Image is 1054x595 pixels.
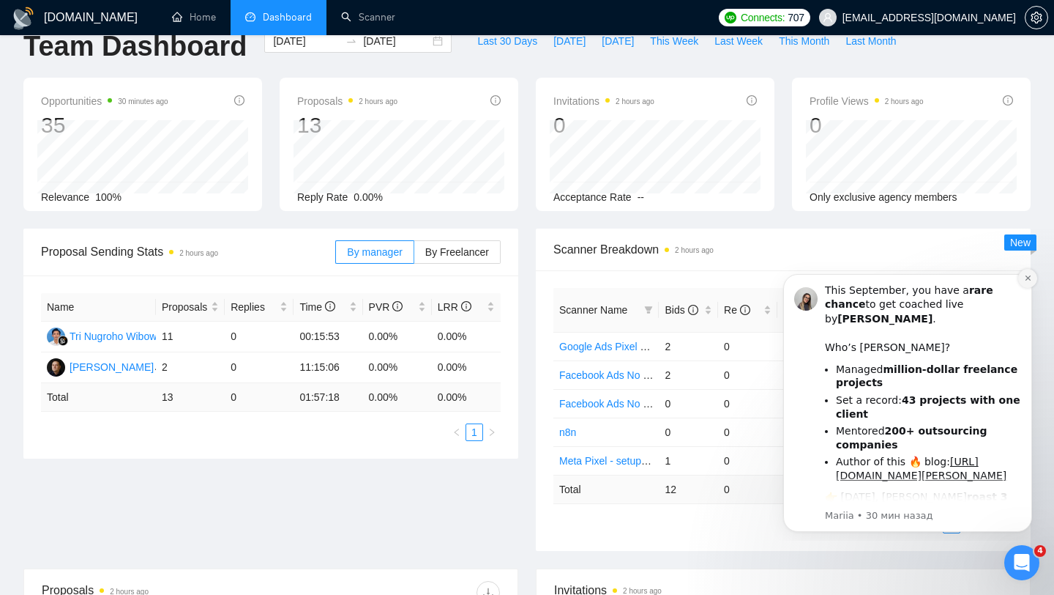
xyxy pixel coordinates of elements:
[294,322,362,352] td: 00:15:53
[810,92,924,110] span: Profile Views
[41,111,168,139] div: 35
[718,475,777,503] td: 0
[718,361,777,389] td: 0
[452,428,461,437] span: left
[665,304,698,316] span: Bids
[461,301,471,311] span: info-circle
[263,11,312,23] span: Dashboard
[273,33,340,49] input: Start date
[740,305,750,315] span: info-circle
[642,29,706,53] button: This Week
[483,424,501,441] li: Next Page
[347,246,402,258] span: By manager
[1034,545,1046,557] span: 4
[724,304,750,316] span: Re
[363,352,432,383] td: 0.00%
[225,293,294,322] th: Replies
[602,33,634,49] span: [DATE]
[70,359,154,375] div: [PERSON_NAME]
[225,322,294,352] td: 0
[714,33,763,49] span: Last Week
[1025,12,1047,23] span: setting
[659,332,718,361] td: 2
[95,191,122,203] span: 100%
[297,111,397,139] div: 13
[297,191,348,203] span: Reply Rate
[650,33,698,49] span: This Week
[771,29,837,53] button: This Month
[469,29,545,53] button: Last 30 Days
[156,322,225,352] td: 11
[623,587,662,595] time: 2 hours ago
[432,383,501,412] td: 0.00 %
[559,341,789,352] a: Google Ads Pixel - setup, troubleshooting, tracking
[1003,95,1013,106] span: info-circle
[47,328,65,346] img: TN
[1025,12,1048,23] a: setting
[559,398,676,410] a: Facebook Ads No Budget
[718,332,777,361] td: 0
[761,261,1054,541] iframe: Intercom notifications сообщение
[1004,545,1039,580] iframe: Intercom live chat
[688,305,698,315] span: info-circle
[225,383,294,412] td: 0
[659,475,718,503] td: 12
[845,33,896,49] span: Last Month
[553,475,659,503] td: Total
[594,29,642,53] button: [DATE]
[23,29,247,64] h1: Team Dashboard
[448,424,466,441] li: Previous Page
[477,33,537,49] span: Last 30 Days
[363,33,430,49] input: End date
[297,92,397,110] span: Proposals
[706,29,771,53] button: Last Week
[432,322,501,352] td: 0.00%
[466,424,482,440] a: 1
[47,358,65,377] img: DS
[156,293,225,322] th: Proposals
[448,424,466,441] button: left
[299,301,334,313] span: Time
[659,361,718,389] td: 2
[172,11,216,23] a: homeHome
[641,299,656,321] span: filter
[363,383,432,412] td: 0.00 %
[47,361,154,372] a: DS[PERSON_NAME]
[1025,6,1048,29] button: setting
[659,446,718,475] td: 1
[294,383,362,412] td: 01:57:18
[325,301,335,311] span: info-circle
[788,10,804,26] span: 707
[438,301,471,313] span: LRR
[659,389,718,418] td: 0
[369,301,403,313] span: PVR
[41,191,89,203] span: Relevance
[118,97,168,106] time: 30 minutes ago
[718,389,777,418] td: 0
[741,10,785,26] span: Connects:
[559,304,627,316] span: Scanner Name
[425,246,489,258] span: By Freelancer
[156,352,225,383] td: 2
[837,29,904,53] button: Last Month
[483,424,501,441] button: right
[345,35,357,47] span: swap-right
[41,92,168,110] span: Opportunities
[718,446,777,475] td: 0
[345,35,357,47] span: to
[341,11,395,23] a: searchScanner
[231,299,277,315] span: Replies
